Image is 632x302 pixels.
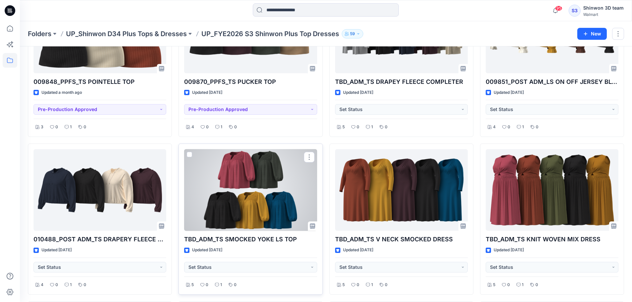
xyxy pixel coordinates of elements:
p: 0 [206,124,209,131]
a: TBD_ADM_TS V NECK SMOCKED DRESS [335,149,468,231]
p: 0 [84,124,86,131]
p: 009870_PPFS_TS PUCKER TOP [184,77,317,87]
p: 0 [55,124,58,131]
p: TBD_ADM_TS V NECK SMOCKED DRESS [335,235,468,244]
p: Updated [DATE] [494,89,524,96]
div: Shinwon 3D team [583,4,624,12]
p: 4 [41,281,43,288]
p: 0 [536,124,538,131]
p: Updated [DATE] [494,247,524,254]
a: Folders [28,29,51,38]
button: 59 [342,29,363,38]
p: 0 [357,124,359,131]
p: 0 [357,281,359,288]
p: TBD_ADM_TS SMOCKED YOKE LS TOP [184,235,317,244]
p: 009848_PPFS_TS POINTELLE TOP [34,77,166,87]
p: 0 [234,124,237,131]
p: 0 [508,124,510,131]
p: 1 [70,124,72,131]
a: 010488_POST ADM_TS DRAPERY FLEECE SWEATSHIRT [34,149,166,231]
p: 0 [55,281,58,288]
p: 0 [385,281,387,288]
p: 0 [206,281,208,288]
p: Updated a month ago [41,89,82,96]
p: 4 [493,124,496,131]
p: Updated [DATE] [41,247,72,254]
p: 1 [221,124,222,131]
a: TBD_ADM_TS SMOCKED YOKE LS TOP [184,149,317,231]
p: 010488_POST ADM_TS DRAPERY FLEECE SWEATSHIRT [34,235,166,244]
p: 3 [41,124,43,131]
p: 5 [191,281,194,288]
p: Updated [DATE] [343,89,373,96]
p: 5 [493,281,495,288]
p: 1 [371,124,373,131]
p: 5 [342,124,345,131]
p: 59 [350,30,355,37]
p: 0 [385,124,387,131]
a: TBD_ADM_TS KNIT WOVEN MIX DRESS [486,149,618,231]
p: 0 [234,281,237,288]
p: 1 [371,281,373,288]
button: New [577,28,607,40]
p: UP_FYE2026 S3 Shinwon Plus Top Dresses [201,29,339,38]
p: Updated [DATE] [192,89,222,96]
p: 009851_POST ADM_LS ON OFF JERSEY BLOUSE [486,77,618,87]
p: Updated [DATE] [343,247,373,254]
p: Updated [DATE] [192,247,222,254]
p: TBD_ADM_TS DRAPEY FLEECE COMPLETER [335,77,468,87]
p: 1 [522,124,524,131]
p: 1 [70,281,72,288]
div: Walmart [583,12,624,17]
p: 5 [342,281,345,288]
p: TBD_ADM_TS KNIT WOVEN MIX DRESS [486,235,618,244]
p: 0 [535,281,538,288]
span: 95 [555,6,562,11]
p: 0 [84,281,86,288]
p: 4 [191,124,194,131]
p: 1 [220,281,222,288]
p: 0 [507,281,510,288]
a: UP_Shinwon D34 Plus Tops & Dresses [66,29,187,38]
p: 1 [522,281,524,288]
div: S3 [569,5,581,17]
